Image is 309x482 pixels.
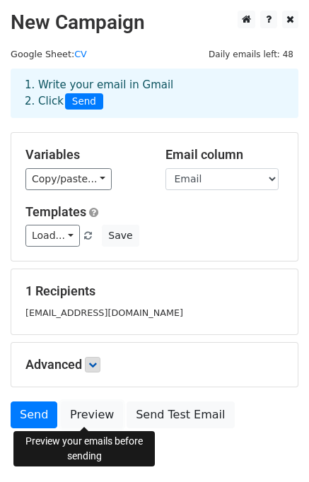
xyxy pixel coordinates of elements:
[204,49,298,59] a: Daily emails left: 48
[238,414,309,482] iframe: Chat Widget
[25,283,284,299] h5: 1 Recipients
[102,225,139,247] button: Save
[204,47,298,62] span: Daily emails left: 48
[25,225,80,247] a: Load...
[13,431,155,466] div: Preview your emails before sending
[25,168,112,190] a: Copy/paste...
[11,401,57,428] a: Send
[14,77,295,110] div: 1. Write your email in Gmail 2. Click
[127,401,234,428] a: Send Test Email
[74,49,87,59] a: CV
[65,93,103,110] span: Send
[25,147,144,163] h5: Variables
[11,11,298,35] h2: New Campaign
[165,147,284,163] h5: Email column
[25,204,86,219] a: Templates
[61,401,123,428] a: Preview
[25,307,183,318] small: [EMAIL_ADDRESS][DOMAIN_NAME]
[25,357,284,372] h5: Advanced
[11,49,87,59] small: Google Sheet:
